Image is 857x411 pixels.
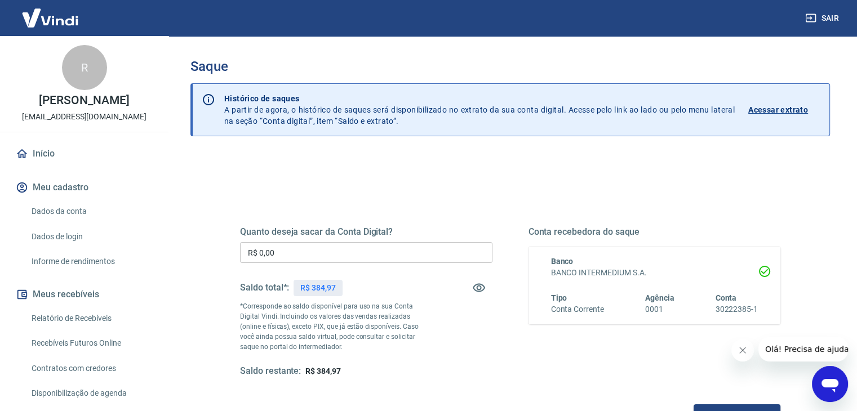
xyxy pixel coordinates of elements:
[715,303,758,315] h6: 30222385-1
[14,141,155,166] a: Início
[240,282,289,293] h5: Saldo total*:
[715,293,736,302] span: Conta
[645,293,674,302] span: Agência
[27,332,155,355] a: Recebíveis Futuros Online
[529,226,781,238] h5: Conta recebedora do saque
[27,307,155,330] a: Relatório de Recebíveis
[748,93,820,127] a: Acessar extrato
[27,357,155,380] a: Contratos com credores
[27,200,155,223] a: Dados da conta
[551,293,567,302] span: Tipo
[14,282,155,307] button: Meus recebíveis
[551,303,604,315] h6: Conta Corrente
[240,226,492,238] h5: Quanto deseja sacar da Conta Digital?
[14,175,155,200] button: Meu cadastro
[62,45,107,90] div: R
[14,1,87,35] img: Vindi
[22,111,146,123] p: [EMAIL_ADDRESS][DOMAIN_NAME]
[27,250,155,273] a: Informe de rendimentos
[812,366,848,402] iframe: Botão para abrir a janela de mensagens
[645,303,674,315] h6: 0001
[803,8,843,29] button: Sair
[300,282,336,294] p: R$ 384,97
[7,8,95,17] span: Olá! Precisa de ajuda?
[758,337,848,361] iframe: Mensagem da empresa
[27,382,155,405] a: Disponibilização de agenda
[224,93,735,104] p: Histórico de saques
[551,257,574,266] span: Banco
[305,367,341,376] span: R$ 384,97
[748,104,808,115] p: Acessar extrato
[240,365,301,377] h5: Saldo restante:
[551,267,758,279] h6: BANCO INTERMEDIUM S.A.
[224,93,735,127] p: A partir de agora, o histórico de saques será disponibilizado no extrato da sua conta digital. Ac...
[240,301,429,352] p: *Corresponde ao saldo disponível para uso na sua Conta Digital Vindi. Incluindo os valores das ve...
[731,339,754,361] iframe: Fechar mensagem
[190,59,830,74] h3: Saque
[39,95,129,106] p: [PERSON_NAME]
[27,225,155,248] a: Dados de login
